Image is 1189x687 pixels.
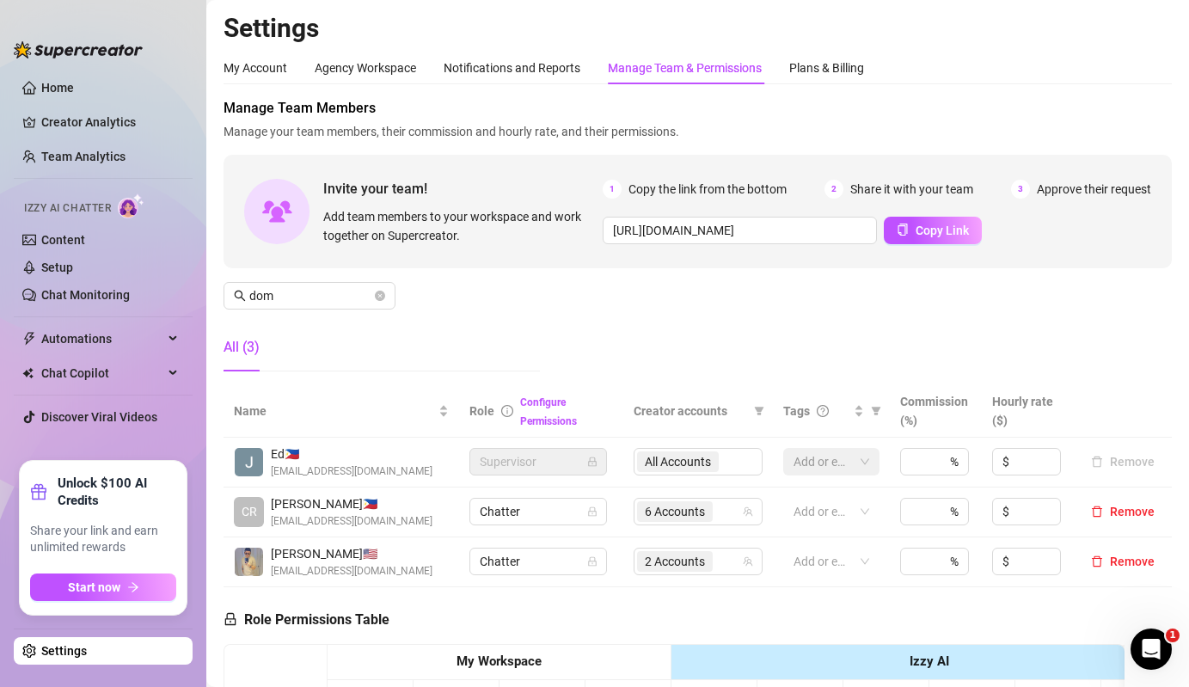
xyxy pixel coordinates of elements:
a: Setup [41,261,73,274]
div: Notifications and Reports [444,58,580,77]
th: Commission (%) [890,385,982,438]
a: Home [41,81,74,95]
div: Plans & Billing [789,58,864,77]
th: Name [224,385,459,438]
span: filter [754,406,764,416]
button: Remove [1084,501,1161,522]
img: Chat Copilot [22,367,34,379]
th: Hourly rate ($) [982,385,1074,438]
span: team [743,556,753,567]
a: Content [41,233,85,247]
span: question-circle [817,405,829,417]
div: My Account [224,58,287,77]
span: Chatter [480,549,597,574]
input: Search members [249,286,371,305]
span: Copy Link [916,224,969,237]
a: Chat Monitoring [41,288,130,302]
a: Team Analytics [41,150,126,163]
a: Settings [41,644,87,658]
h2: Settings [224,12,1172,45]
img: Dominique luis coronia [235,548,263,576]
button: Start nowarrow-right [30,574,176,601]
span: CR [242,502,257,521]
span: 3 [1011,180,1030,199]
span: Name [234,402,435,420]
span: Chatter [480,499,597,524]
span: copy [897,224,909,236]
span: 2 [824,180,843,199]
h5: Role Permissions Table [224,610,389,630]
span: 1 [1166,629,1180,642]
button: Remove [1084,551,1161,572]
span: lock [587,506,598,517]
span: [EMAIL_ADDRESS][DOMAIN_NAME] [271,563,432,580]
span: 2 Accounts [645,552,705,571]
span: Manage Team Members [224,98,1172,119]
span: Tags [783,402,810,420]
span: arrow-right [127,581,139,593]
span: Ed 🇵🇭 [271,445,432,463]
span: Chat Copilot [41,359,163,387]
iframe: Intercom live chat [1131,629,1172,670]
span: Approve their request [1037,180,1151,199]
div: All (3) [224,337,260,358]
strong: My Workspace [457,653,542,669]
div: Agency Workspace [315,58,416,77]
span: 6 Accounts [637,501,713,522]
span: Share it with your team [850,180,973,199]
span: 2 Accounts [637,551,713,572]
span: filter [867,398,885,424]
strong: Izzy AI [910,653,949,669]
span: Role [469,404,494,418]
span: filter [871,406,881,416]
span: team [743,506,753,517]
a: Creator Analytics [41,108,179,136]
span: thunderbolt [22,332,36,346]
button: Copy Link [884,217,982,244]
img: logo-BBDzfeDw.svg [14,41,143,58]
span: info-circle [501,405,513,417]
span: Creator accounts [634,402,747,420]
a: Configure Permissions [520,396,577,427]
span: [EMAIL_ADDRESS][DOMAIN_NAME] [271,513,432,530]
span: Copy the link from the bottom [628,180,787,199]
span: Automations [41,325,163,353]
span: search [234,290,246,302]
span: delete [1091,555,1103,567]
span: [PERSON_NAME] 🇺🇸 [271,544,432,563]
span: Remove [1110,555,1155,568]
button: close-circle [375,291,385,301]
span: 1 [603,180,622,199]
span: Izzy AI Chatter [24,200,111,217]
span: 6 Accounts [645,502,705,521]
button: Remove [1084,451,1161,472]
span: [PERSON_NAME] 🇵🇭 [271,494,432,513]
span: Add team members to your workspace and work together on Supercreator. [323,207,596,245]
img: Ed [235,448,263,476]
div: Manage Team & Permissions [608,58,762,77]
span: filter [751,398,768,424]
span: Supervisor [480,449,597,475]
img: AI Chatter [118,193,144,218]
span: Share your link and earn unlimited rewards [30,523,176,556]
span: delete [1091,506,1103,518]
a: Discover Viral Videos [41,410,157,424]
span: Remove [1110,505,1155,518]
strong: Unlock $100 AI Credits [58,475,176,509]
span: Invite your team! [323,178,603,199]
span: Manage your team members, their commission and hourly rate, and their permissions. [224,122,1172,141]
span: lock [587,457,598,467]
span: lock [587,556,598,567]
span: Start now [68,580,120,594]
span: gift [30,483,47,500]
span: lock [224,612,237,626]
span: [EMAIL_ADDRESS][DOMAIN_NAME] [271,463,432,480]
